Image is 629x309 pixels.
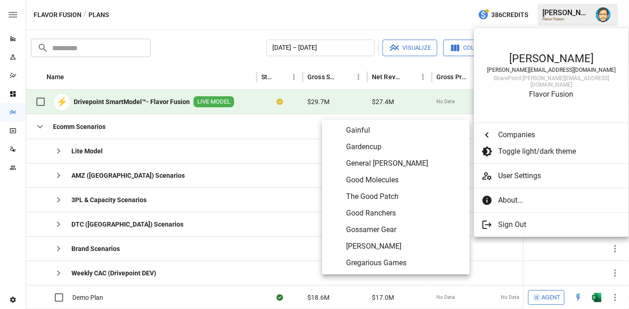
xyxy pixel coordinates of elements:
span: Good Ranchers [346,208,462,219]
span: [PERSON_NAME] [346,241,462,252]
span: Companies [498,129,614,140]
span: Gardencup [346,141,462,152]
div: Flavor Fusion [483,90,619,99]
div: SharePoint: [PERSON_NAME][EMAIL_ADDRESS][DOMAIN_NAME] [483,75,619,88]
span: The Good Patch [346,191,462,202]
span: General [PERSON_NAME] [346,158,462,169]
span: Gossamer Gear [346,224,462,235]
span: User Settings [498,170,621,181]
span: Good Molecules [346,175,462,186]
div: [PERSON_NAME][EMAIL_ADDRESS][DOMAIN_NAME] [483,67,619,73]
span: Gregarious Games [346,257,462,268]
span: Gainful [346,125,462,136]
span: Sign Out [498,219,614,230]
div: [PERSON_NAME] [483,52,619,65]
span: About... [498,195,614,206]
span: Toggle light/dark theme [498,146,614,157]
